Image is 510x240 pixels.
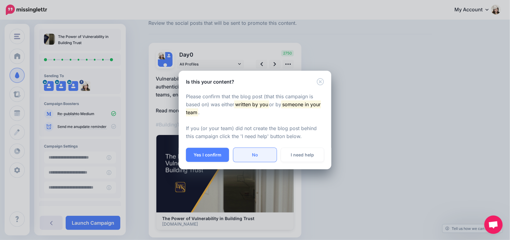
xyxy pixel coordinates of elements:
h5: Is this your content? [186,78,234,85]
button: Close [317,78,324,86]
mark: someone in your team [186,100,321,116]
mark: written by you [234,100,269,108]
button: Yes I confirm [186,148,229,162]
a: I need help [281,148,324,162]
a: No [233,148,276,162]
p: Please confirm that the blog post (that this campaign is based on) was either or by . If you (or ... [186,93,324,141]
